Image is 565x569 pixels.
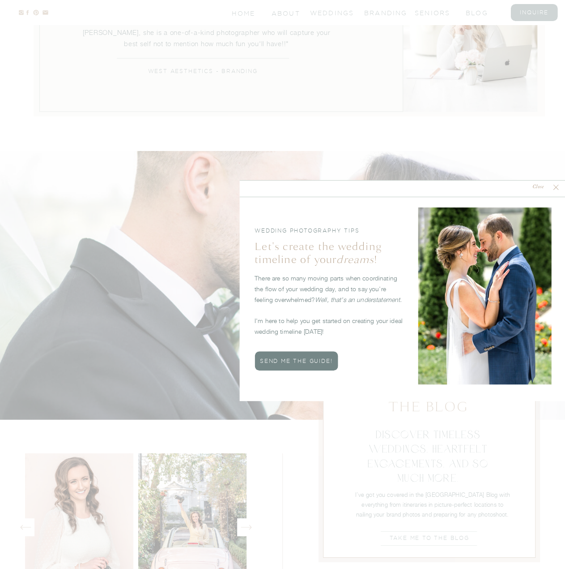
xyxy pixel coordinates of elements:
[336,253,374,267] i: dreams
[355,427,501,485] a: Discover timeless weddings, heartfelt engagements, and so much more.
[272,9,298,17] a: About
[255,227,399,235] h3: wedding photography tips
[255,273,404,341] p: There are so many moving parts when coordinating the flow of your wedding day, and to say you’re ...
[466,9,501,16] a: blog
[354,490,511,524] p: I’ve got you covered in the [GEOGRAPHIC_DATA] Blog with everything from itineraries in picture-pe...
[342,397,514,415] p: The Blog
[516,9,552,16] a: inquire
[131,551,428,559] p: Click “ACCEPT” to acknowledge this website’s use of cookies to ensure you receive the best experi...
[117,67,289,76] h3: WEST AESTHETICS - Branding
[255,241,404,261] h2: Let's create the wedding timeline of your !
[415,9,450,16] a: seniors
[232,9,256,17] a: Home
[80,15,334,51] p: "If you want a brand photographer to elevate your professional look. [PERSON_NAME], she is a one-...
[315,296,402,303] i: Well, that’s an understatement.
[525,183,551,192] nav: Close
[364,9,400,16] a: branding
[376,534,483,543] a: take me to the blog
[255,357,338,365] a: send me the guide!
[310,9,346,16] a: Weddings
